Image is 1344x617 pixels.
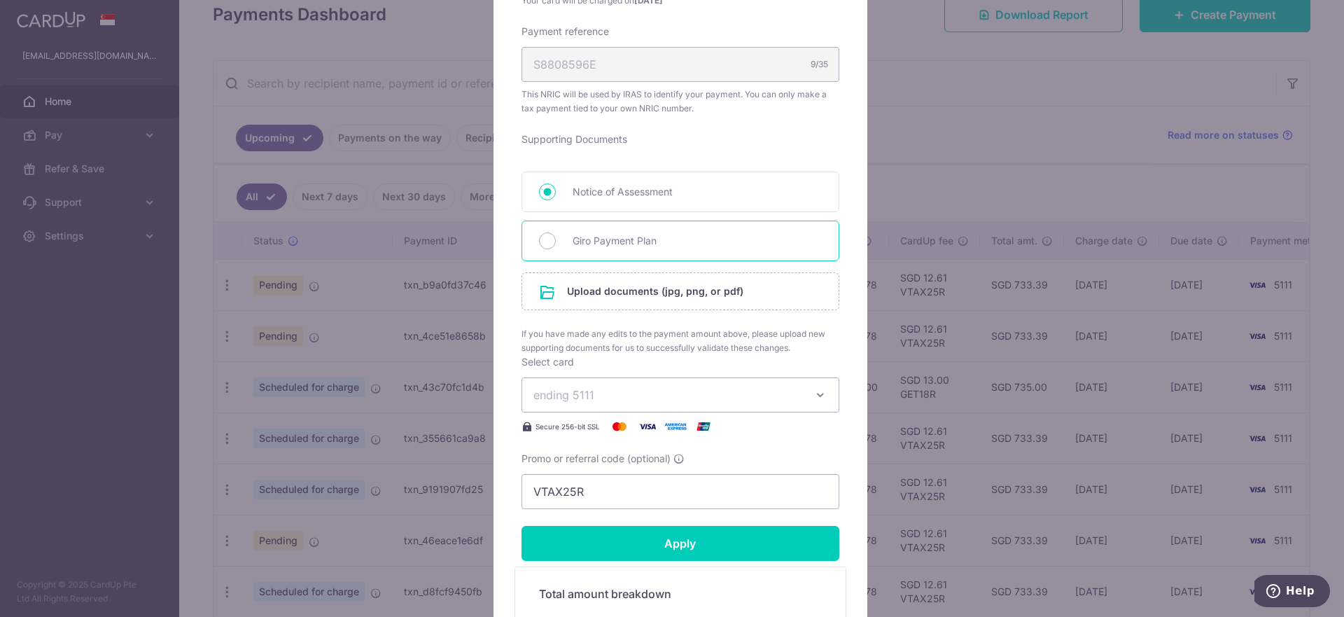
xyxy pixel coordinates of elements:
[521,327,839,355] span: If you have made any edits to the payment amount above, please upload new supporting documents fo...
[535,421,600,432] span: Secure 256-bit SSL
[1254,575,1330,610] iframe: Opens a widget where you can find more information
[573,233,822,249] span: Giro Payment Plan
[521,355,574,369] label: Select card
[521,25,609,39] label: Payment reference
[605,418,633,435] img: Mastercard
[633,418,661,435] img: Visa
[521,377,839,413] button: ending 5111
[661,418,689,435] img: American Express
[811,57,828,71] div: 9/35
[521,452,671,466] span: Promo or referral code (optional)
[521,88,839,116] span: This NRIC will be used by IRAS to identify your payment. You can only make a tax payment tied to ...
[573,183,822,200] span: Notice of Assessment
[689,418,717,435] img: UnionPay
[521,526,839,561] input: Apply
[539,585,822,602] h5: Total amount breakdown
[521,132,627,146] label: Supporting Documents
[533,388,594,402] span: ending 5111
[521,272,839,310] div: Upload documents (jpg, png, or pdf)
